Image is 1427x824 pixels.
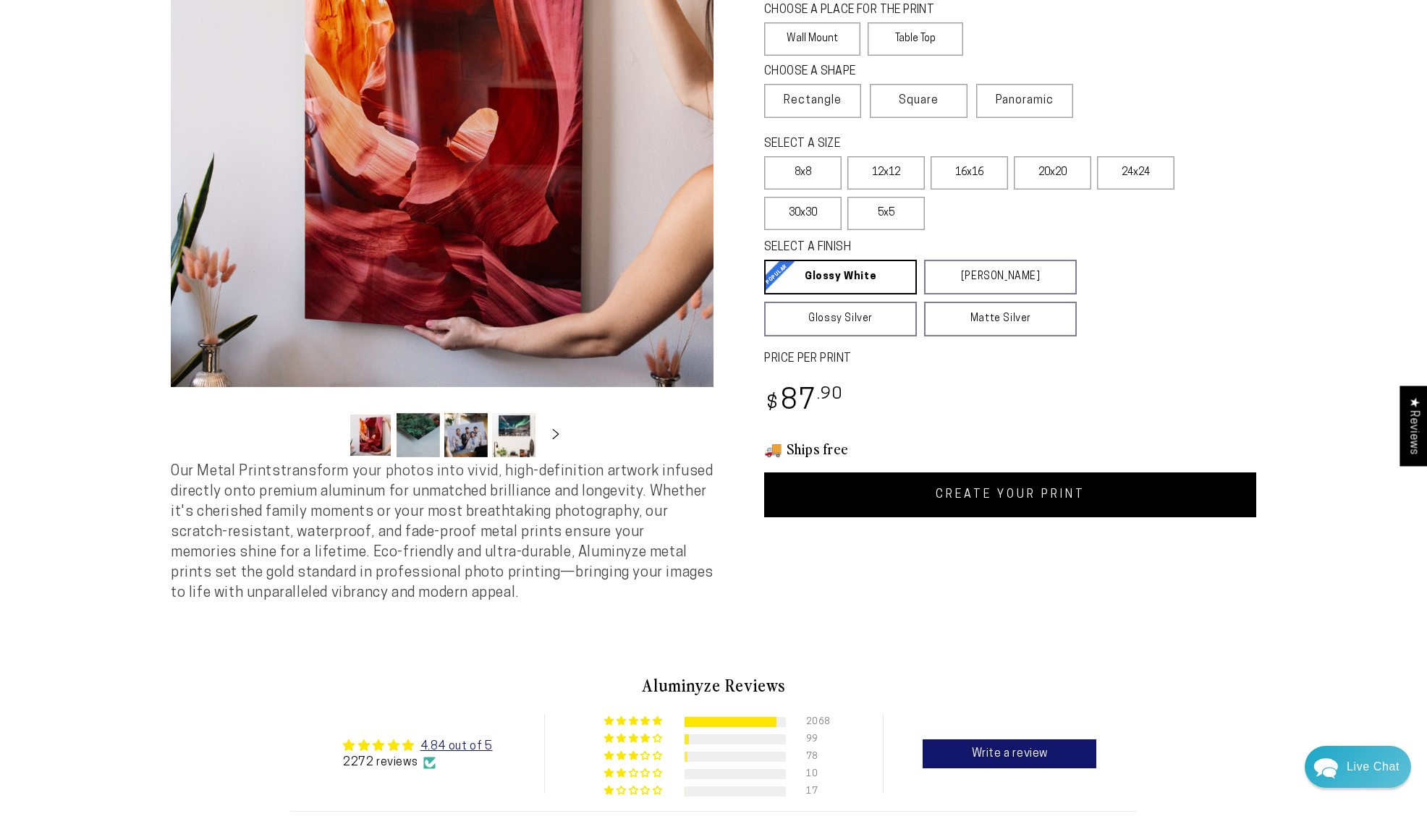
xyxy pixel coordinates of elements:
a: Glossy White [764,260,917,294]
span: Rectangle [784,92,842,109]
legend: SELECT A SIZE [764,136,1054,153]
h2: Aluminyze Reviews [291,673,1136,697]
label: 30x30 [764,197,842,230]
div: 0% (10) reviews with 2 star rating [604,768,664,779]
img: John [105,22,143,59]
button: Load image 1 in gallery view [349,413,392,457]
button: Slide right [540,419,572,451]
button: Load image 2 in gallery view [397,413,440,457]
a: 4.84 out of 5 [420,741,493,752]
div: 4% (99) reviews with 4 star rating [604,734,664,744]
label: Wall Mount [764,22,860,56]
div: 2068 [806,717,823,727]
a: Write a review [923,739,1096,768]
div: 17 [806,786,823,797]
div: 99 [806,734,823,744]
div: We usually reply in a few hours. [21,67,287,80]
div: 3% (78) reviews with 3 star rating [604,751,664,762]
sup: .90 [817,386,843,403]
div: 78 [806,752,823,762]
div: 91% (2068) reviews with 5 star rating [604,716,664,727]
legend: CHOOSE A PLACE FOR THE PRINT [764,2,950,19]
label: Table Top [868,22,964,56]
span: $ [766,394,779,414]
div: 10 [806,769,823,779]
bdi: 87 [764,388,843,416]
div: Contact Us Directly [1347,746,1400,788]
div: Click to open Judge.me floating reviews tab [1400,386,1427,466]
label: PRICE PER PRINT [764,351,1256,368]
a: Glossy Silver [764,302,917,336]
label: 8x8 [764,156,842,190]
a: [PERSON_NAME] [924,260,1077,294]
button: Slide left [313,419,344,451]
a: Matte Silver [924,302,1077,336]
label: 16x16 [931,156,1008,190]
a: Send a Message [98,436,210,459]
legend: CHOOSE A SHAPE [764,64,952,80]
div: 2272 reviews [343,755,492,770]
legend: SELECT A FINISH [764,239,1042,256]
img: Marie J [135,22,173,59]
label: 24x24 [1097,156,1174,190]
button: Load image 4 in gallery view [492,413,535,457]
span: Re:amaze [155,412,195,423]
span: Square [899,92,939,109]
img: Verified Checkmark [423,757,436,769]
span: Panoramic [996,95,1054,106]
img: Helga [166,22,203,59]
div: Average rating is 4.84 stars [343,737,492,755]
div: 1% (17) reviews with 1 star rating [604,786,664,797]
h3: 🚚 Ships free [764,439,1256,458]
label: 5x5 [847,197,925,230]
label: 20x20 [1014,156,1091,190]
span: Our Metal Prints transform your photos into vivid, high-definition artwork infused directly onto ... [171,464,713,600]
label: 12x12 [847,156,925,190]
span: We run on [111,415,196,422]
button: Load image 3 in gallery view [444,413,488,457]
a: CREATE YOUR PRINT [764,472,1256,517]
div: Chat widget toggle [1305,746,1411,788]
